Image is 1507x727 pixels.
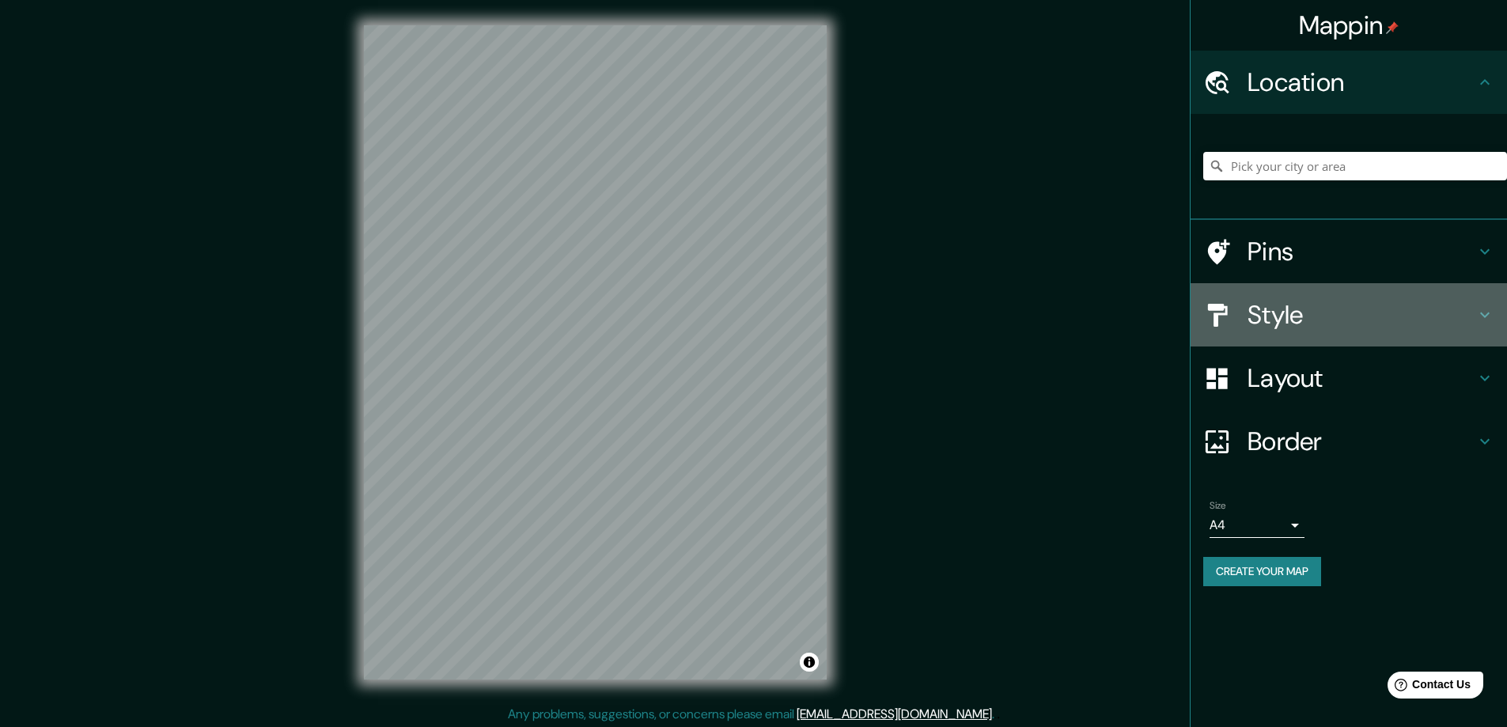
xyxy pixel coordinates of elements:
h4: Location [1248,66,1475,98]
input: Pick your city or area [1203,152,1507,180]
div: . [997,705,1000,724]
h4: Border [1248,426,1475,457]
div: Layout [1191,346,1507,410]
label: Size [1210,499,1226,513]
button: Create your map [1203,557,1321,586]
div: Location [1191,51,1507,114]
div: . [994,705,997,724]
iframe: Help widget launcher [1366,665,1490,710]
h4: Layout [1248,362,1475,394]
p: Any problems, suggestions, or concerns please email . [508,705,994,724]
h4: Mappin [1299,9,1399,41]
button: Toggle attribution [800,653,819,672]
a: [EMAIL_ADDRESS][DOMAIN_NAME] [797,706,992,722]
canvas: Map [364,25,827,680]
h4: Pins [1248,236,1475,267]
div: Pins [1191,220,1507,283]
div: A4 [1210,513,1304,538]
div: Border [1191,410,1507,473]
img: pin-icon.png [1386,21,1399,34]
div: Style [1191,283,1507,346]
h4: Style [1248,299,1475,331]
